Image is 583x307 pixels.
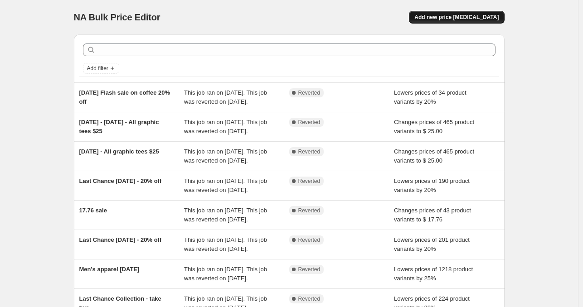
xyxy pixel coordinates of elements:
span: Reverted [298,266,321,273]
span: [DATE] - All graphic tees $25 [79,148,159,155]
span: Reverted [298,119,321,126]
span: Add new price [MEDICAL_DATA] [414,14,499,21]
span: Last Chance [DATE] - 20% off [79,177,162,184]
span: Last Chance [DATE] - 20% off [79,236,162,243]
span: This job ran on [DATE]. This job was reverted on [DATE]. [184,148,267,164]
span: Lowers prices of 190 product variants by 20% [394,177,470,193]
span: Reverted [298,207,321,214]
span: Add filter [87,65,108,72]
span: Reverted [298,148,321,155]
span: Changes prices of 465 product variants to $ 25.00 [394,148,474,164]
span: [DATE] - [DATE] - All graphic tees $25 [79,119,159,134]
span: NA Bulk Price Editor [74,12,160,22]
span: Reverted [298,295,321,302]
span: Reverted [298,89,321,96]
button: Add filter [83,63,119,74]
span: Lowers prices of 1218 product variants by 25% [394,266,473,282]
span: Reverted [298,236,321,244]
button: Add new price [MEDICAL_DATA] [409,11,504,24]
span: Men's apparel [DATE] [79,266,140,273]
span: This job ran on [DATE]. This job was reverted on [DATE]. [184,177,267,193]
span: This job ran on [DATE]. This job was reverted on [DATE]. [184,266,267,282]
span: Lowers prices of 201 product variants by 20% [394,236,470,252]
span: Changes prices of 43 product variants to $ 17.76 [394,207,471,223]
span: This job ran on [DATE]. This job was reverted on [DATE]. [184,207,267,223]
span: This job ran on [DATE]. This job was reverted on [DATE]. [184,119,267,134]
span: Changes prices of 465 product variants to $ 25.00 [394,119,474,134]
span: [DATE] Flash sale on coffee 20% off [79,89,170,105]
span: This job ran on [DATE]. This job was reverted on [DATE]. [184,236,267,252]
span: Lowers prices of 34 product variants by 20% [394,89,466,105]
span: This job ran on [DATE]. This job was reverted on [DATE]. [184,89,267,105]
span: 17.76 sale [79,207,107,214]
span: Reverted [298,177,321,185]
